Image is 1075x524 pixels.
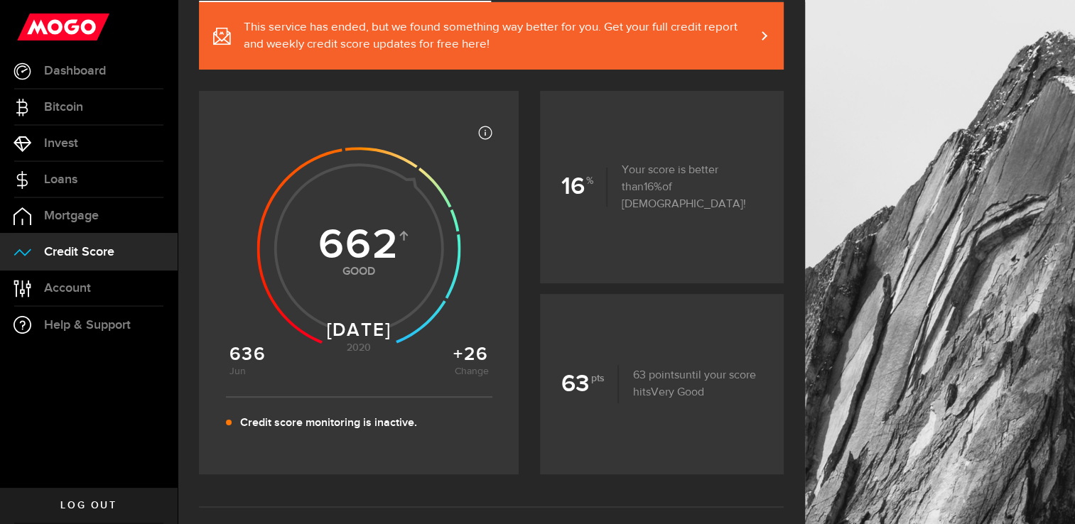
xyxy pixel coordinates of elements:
span: Invest [44,137,78,150]
button: Open LiveChat chat widget [11,6,54,48]
span: Account [44,282,91,295]
span: Dashboard [44,65,106,77]
span: Mortgage [44,209,99,222]
span: 63 points [633,370,679,381]
span: Bitcoin [44,101,83,114]
span: Very Good [651,387,704,398]
p: Credit score monitoring is inactive. [240,415,417,432]
span: Credit Score [44,246,114,258]
b: 16 [561,168,607,206]
span: This service has ended, but we found something way better for you. Get your full credit report an... [244,19,755,53]
a: This service has ended, but we found something way better for you. Get your full credit report an... [199,2,784,70]
span: Help & Support [44,319,131,332]
span: Loans [44,173,77,186]
p: Your score is better than of [DEMOGRAPHIC_DATA]! [607,162,762,213]
b: 63 [561,365,619,403]
span: 16 [644,182,662,193]
span: Log out [60,501,117,511]
p: until your score hits [619,367,762,401]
